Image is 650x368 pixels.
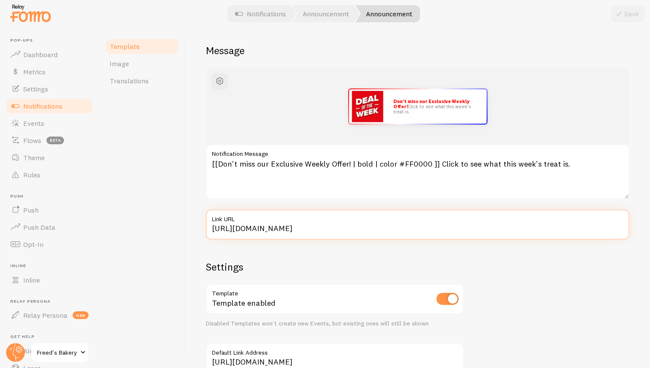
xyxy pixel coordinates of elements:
[104,38,180,55] a: Template
[5,166,94,183] a: Rules
[104,55,180,72] a: Image
[23,67,46,76] span: Metrics
[5,236,94,253] a: Opt-In
[5,63,94,80] a: Metrics
[110,76,149,85] span: Translations
[206,260,464,274] h2: Settings
[23,276,40,284] span: Inline
[23,153,45,162] span: Theme
[350,89,385,124] img: Fomo
[23,102,62,110] span: Notifications
[10,38,94,43] span: Pop-ups
[206,320,464,328] div: Disabled Templates won't create new Events, but existing ones will still be shown
[23,119,44,128] span: Events
[206,343,464,358] label: Default Link Address
[5,80,94,97] a: Settings
[5,97,94,115] a: Notifications
[23,223,55,231] span: Push Data
[10,299,94,304] span: Relay Persona
[5,115,94,132] a: Events
[31,342,89,363] a: Freed's Bakery
[23,206,39,214] span: Push
[206,144,629,159] label: Notification Message
[10,263,94,269] span: Inline
[206,44,629,57] h2: Message
[10,334,94,340] span: Get Help
[10,194,94,199] span: Push
[23,85,48,93] span: Settings
[46,137,64,144] span: beta
[5,219,94,236] a: Push Data
[110,59,129,68] span: Image
[5,271,94,289] a: Inline
[23,50,58,59] span: Dashboard
[5,201,94,219] a: Push
[5,307,94,324] a: Relay Persona new
[23,136,41,145] span: Flows
[206,210,629,224] label: Link URL
[393,98,469,109] strong: Don't miss our Exclusive Weekly Offer!
[73,311,89,319] span: new
[9,2,52,24] img: fomo-relay-logo-orange.svg
[393,99,477,114] p: Click to see what this week's treat is.
[5,132,94,149] a: Flows beta
[5,149,94,166] a: Theme
[23,170,40,179] span: Rules
[5,46,94,63] a: Dashboard
[110,42,140,51] span: Template
[104,72,180,89] a: Translations
[206,284,464,315] div: Template enabled
[23,311,67,319] span: Relay Persona
[23,240,43,249] span: Opt-In
[37,347,78,358] span: Freed's Bakery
